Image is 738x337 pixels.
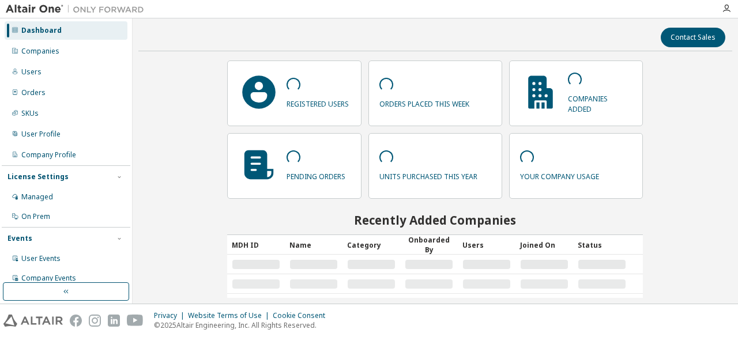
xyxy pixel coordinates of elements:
div: Managed [21,192,53,202]
div: On Prem [21,212,50,221]
p: © 2025 Altair Engineering, Inc. All Rights Reserved. [154,320,332,330]
div: Users [462,236,511,254]
div: User Profile [21,130,61,139]
img: linkedin.svg [108,315,120,327]
button: Contact Sales [661,28,725,47]
div: Orders [21,88,46,97]
img: Altair One [6,3,150,15]
img: facebook.svg [70,315,82,327]
p: registered users [287,96,349,109]
img: youtube.svg [127,315,144,327]
div: Dashboard [21,26,62,35]
div: Name [289,236,338,254]
h2: Recently Added Companies [227,213,643,228]
p: pending orders [287,168,345,181]
p: orders placed this week [379,96,469,109]
div: SKUs [21,109,39,118]
p: your company usage [520,168,599,181]
div: Users [21,67,42,77]
p: companies added [568,90,632,113]
div: User Events [21,254,61,263]
div: Privacy [154,311,188,320]
div: License Settings [7,172,69,181]
img: altair_logo.svg [3,315,63,327]
img: instagram.svg [89,315,101,327]
div: Onboarded By [405,235,453,255]
div: Cookie Consent [273,311,332,320]
div: Status [578,236,626,254]
div: Joined On [520,236,568,254]
p: units purchased this year [379,168,477,181]
div: Companies [21,47,59,56]
div: Website Terms of Use [188,311,273,320]
div: Company Events [21,274,76,283]
div: MDH ID [232,236,280,254]
div: Category [347,236,396,254]
div: Company Profile [21,150,76,160]
div: Events [7,234,32,243]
